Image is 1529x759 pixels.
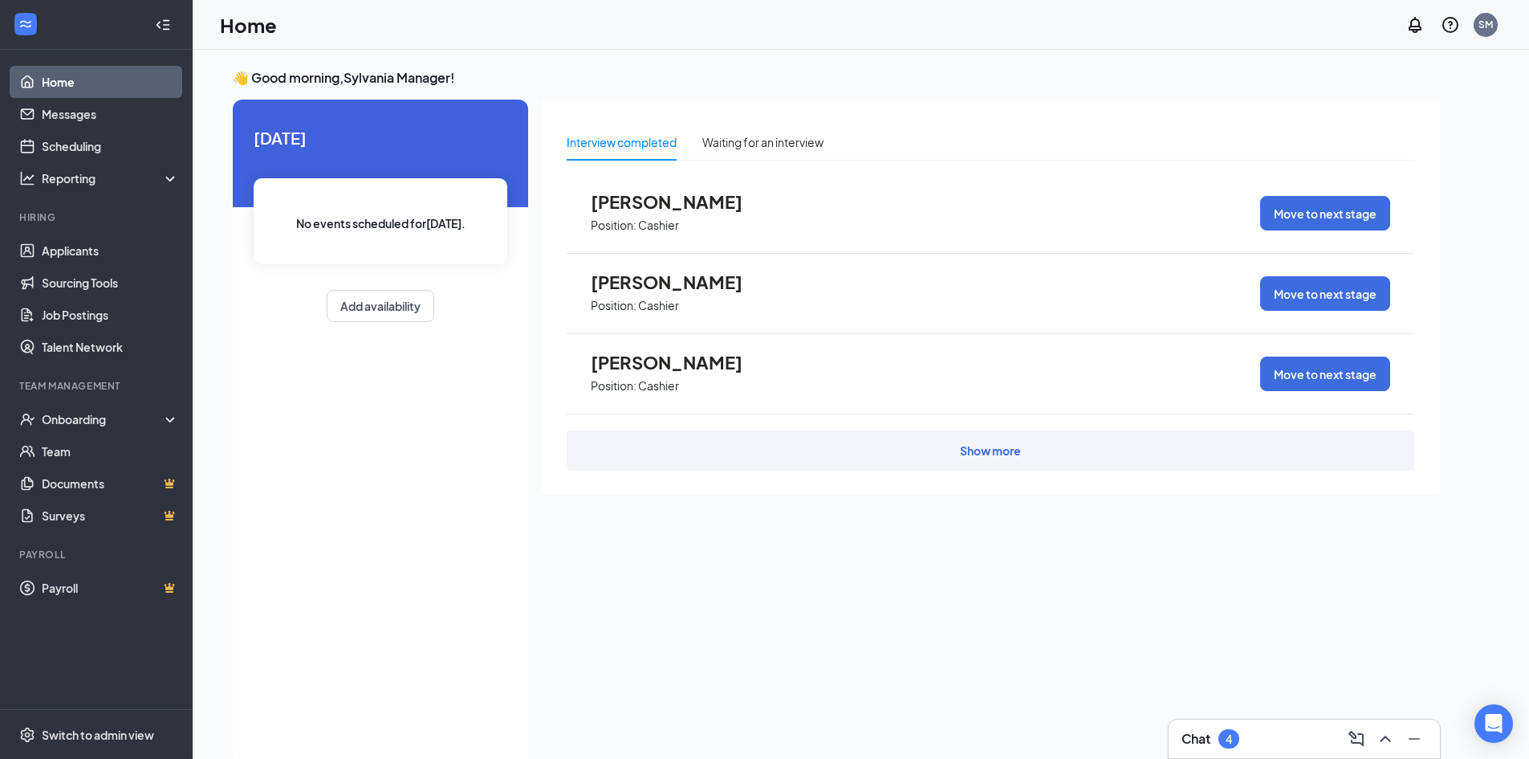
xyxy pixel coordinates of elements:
div: Waiting for an interview [702,133,823,151]
button: Minimize [1401,726,1427,752]
button: Move to next stage [1260,196,1390,231]
button: Move to next stage [1260,357,1390,391]
div: Switch to admin view [42,727,154,743]
div: SM [1478,18,1493,31]
p: Position: [591,218,636,233]
a: PayrollCrown [42,572,179,604]
a: Sourcing Tools [42,267,179,299]
svg: Analysis [19,170,35,186]
svg: Notifications [1405,15,1425,35]
div: Payroll [19,548,176,561]
button: ComposeMessage [1344,726,1369,752]
div: Open Intercom Messenger [1474,704,1513,743]
a: Home [42,66,179,98]
span: [PERSON_NAME] [591,352,767,373]
a: SurveysCrown [42,500,179,532]
p: Cashier [638,298,679,313]
p: Cashier [638,218,679,233]
button: Move to next stage [1260,276,1390,311]
p: Cashier [638,378,679,394]
svg: Minimize [1405,729,1424,749]
svg: WorkstreamLogo [18,16,34,32]
a: Talent Network [42,331,179,363]
a: Applicants [42,235,179,267]
button: Add availability [327,290,434,322]
div: Interview completed [567,133,677,151]
h1: Home [220,11,277,39]
p: Position: [591,298,636,313]
a: Job Postings [42,299,179,331]
h3: Chat [1181,730,1210,748]
p: Position: [591,378,636,394]
a: DocumentsCrown [42,467,179,500]
span: [PERSON_NAME] [591,191,767,212]
svg: QuestionInfo [1441,15,1460,35]
div: Reporting [42,170,180,186]
a: Messages [42,98,179,130]
div: Team Management [19,379,176,393]
h3: 👋 Good morning, Sylvania Manager ! [233,69,1440,87]
div: Hiring [19,210,176,224]
div: 4 [1226,732,1232,746]
div: Show more [960,443,1021,459]
svg: UserCheck [19,411,35,427]
button: ChevronUp [1372,726,1398,752]
svg: ChevronUp [1376,729,1395,749]
span: No events scheduled for [DATE] . [296,214,466,232]
span: [PERSON_NAME] [591,271,767,292]
svg: Settings [19,727,35,743]
a: Scheduling [42,130,179,162]
div: Onboarding [42,411,165,427]
a: Team [42,435,179,467]
span: [DATE] [254,125,507,150]
svg: Collapse [155,17,171,33]
svg: ComposeMessage [1347,729,1366,749]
